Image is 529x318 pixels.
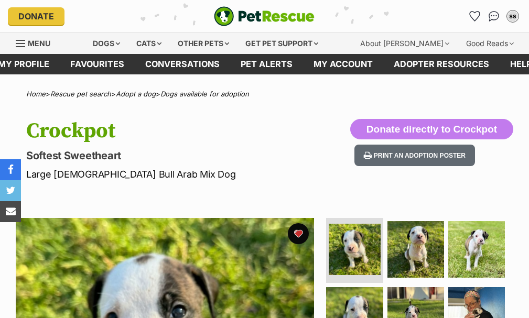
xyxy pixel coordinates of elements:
[50,90,111,98] a: Rescue pet search
[353,33,457,54] div: About [PERSON_NAME]
[329,224,380,275] img: Photo of Crockpot
[303,54,383,74] a: My account
[383,54,500,74] a: Adopter resources
[485,8,502,25] a: Conversations
[387,221,444,278] img: Photo of Crockpot
[160,90,249,98] a: Dogs available for adoption
[238,33,326,54] div: Get pet support
[16,33,58,52] a: Menu
[448,221,505,278] img: Photo of Crockpot
[60,54,135,74] a: Favourites
[214,6,315,26] a: PetRescue
[26,90,46,98] a: Home
[85,33,127,54] div: Dogs
[214,6,315,26] img: logo-e224e6f780fb5917bec1dbf3a21bbac754714ae5b6737aabdf751b685950b380.svg
[26,148,325,163] p: Softest Sweetheart
[350,119,513,140] button: Donate directly to Crockpot
[467,8,521,25] ul: Account quick links
[467,8,483,25] a: Favourites
[354,145,475,166] button: Print an adoption poster
[116,90,156,98] a: Adopt a dog
[8,7,64,25] a: Donate
[508,11,518,21] div: ss
[459,33,521,54] div: Good Reads
[230,54,303,74] a: Pet alerts
[170,33,236,54] div: Other pets
[504,8,521,25] button: My account
[129,33,169,54] div: Cats
[288,223,309,244] button: favourite
[26,119,325,143] h1: Crockpot
[26,167,325,181] p: Large [DEMOGRAPHIC_DATA] Bull Arab Mix Dog
[135,54,230,74] a: conversations
[489,11,500,21] img: chat-41dd97257d64d25036548639549fe6c8038ab92f7586957e7f3b1b290dea8141.svg
[28,39,50,48] span: Menu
